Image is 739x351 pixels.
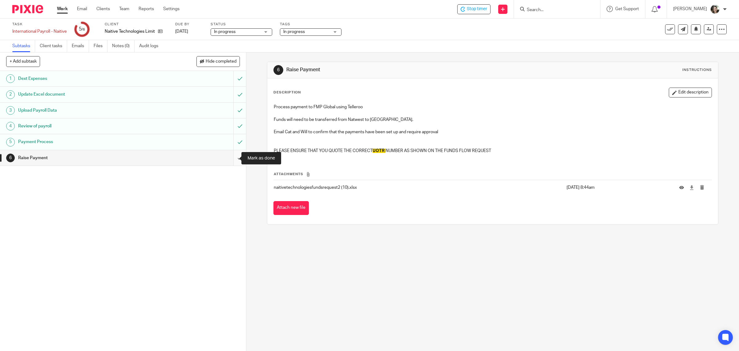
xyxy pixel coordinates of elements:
h1: Review of payroll [18,122,158,131]
button: Edit description [669,88,712,97]
p: naitivetechnologiesfundsrequest2 (10).xlsx [274,184,563,191]
input: Search [526,7,582,13]
p: Email Cat and Will to confirm that the payments have been set up and require approval [274,129,712,135]
img: barbara-raine-.jpg [710,4,720,14]
label: Status [211,22,272,27]
a: Notes (0) [112,40,135,52]
a: Team [119,6,129,12]
a: Reports [139,6,154,12]
a: Email [77,6,87,12]
label: Task [12,22,67,27]
button: + Add subtask [6,56,40,67]
h1: Payment Process [18,137,158,147]
span: [DATE] [175,29,188,34]
span: Stop timer [467,6,487,12]
p: Process payment to FMP Global using Telleroo [274,104,712,110]
h1: Dext Expenses [18,74,158,83]
div: Instructions [682,68,712,72]
span: In progress [283,30,305,34]
p: [PERSON_NAME] [673,6,707,12]
div: 6 [6,154,15,162]
a: Emails [72,40,89,52]
div: 2 [6,90,15,99]
span: Attachments [274,172,303,176]
span: Get Support [615,7,639,11]
span: In progress [214,30,236,34]
a: Work [57,6,68,12]
span: Hide completed [206,59,236,64]
label: Client [105,22,168,27]
div: 5 [79,26,85,33]
p: [DATE] 8:44am [567,184,670,191]
p: Description [273,90,301,95]
a: Download [689,184,694,191]
a: Subtasks [12,40,35,52]
h1: Update Excel document [18,90,158,99]
h1: Raise Payment [18,153,158,163]
img: Pixie [12,5,43,13]
label: Due by [175,22,203,27]
a: Audit logs [139,40,163,52]
button: Attach new file [273,201,309,215]
a: Files [94,40,107,52]
div: 4 [6,122,15,130]
div: 5 [6,138,15,147]
div: Naitive Technologies Limited - International Payroll - Naitive [457,4,491,14]
div: International Payroll - Naitive [12,28,67,35]
a: Settings [163,6,180,12]
a: Clients [96,6,110,12]
p: Funds will need to be transferred from Natwest to [GEOGRAPHIC_DATA]. [274,117,712,123]
p: PLEASE ENSURE THAT YOU QUOTE THE CORRECT NUMBER AS SHOWN ON THE FUNDS FLOW REQUEST [274,148,712,154]
div: 1 [6,74,15,83]
div: 6 [273,65,283,75]
button: Hide completed [196,56,240,67]
p: Naitive Technologies Limited [105,28,155,35]
label: Tags [280,22,341,27]
div: 3 [6,106,15,115]
a: Client tasks [40,40,67,52]
h1: Raise Payment [286,67,506,73]
span: UOTR [373,149,385,153]
h1: Upload Payroll Data [18,106,158,115]
small: /6 [82,28,85,31]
